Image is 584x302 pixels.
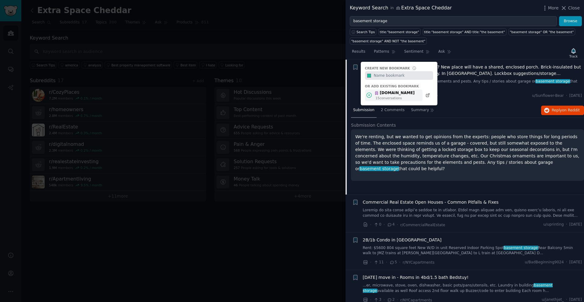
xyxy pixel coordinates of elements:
span: [DATE] [569,260,582,265]
span: Ask [438,49,445,54]
p: We're renting, but we wanted to get opinions from the experts: people who store things for long p... [355,134,580,172]
div: "basement storage" AND NOT "the basement" [351,39,426,43]
span: u/uprinting [543,222,564,227]
span: · [566,260,567,265]
div: Create new bookmark [365,66,410,70]
span: Submission Contents [351,122,396,128]
a: Results [350,47,367,59]
span: basement storage [535,79,570,83]
div: title:"basement storage" AND title:"the basement" [424,30,505,34]
a: "basement storage" OR "the basement" [509,28,575,35]
span: in [390,5,394,11]
span: · [370,259,371,265]
span: · [370,222,371,228]
span: u/BadBeginning9024 [525,260,564,265]
span: 5 [389,260,397,265]
span: · [397,222,398,228]
a: title:"basement storage" AND title:"the basement" [423,28,506,35]
span: basement storage [359,166,399,171]
span: 0 [374,222,381,227]
a: ...er, microwave, stove, oven, dishwasher, basic pots/pans/utensils, etc. Laundry in buildingbase... [363,283,582,293]
a: 2B/1b Condo in [GEOGRAPHIC_DATA] [363,237,442,243]
div: "basement storage" OR "the basement" [510,30,574,34]
span: Summary [411,107,429,113]
button: Track [567,47,580,59]
span: basement storage [363,283,553,293]
a: title:"basement storage" [378,28,420,35]
span: [DATE] [569,93,582,99]
span: Results [352,49,365,54]
span: u/Sunflower-Bear [532,93,564,99]
span: More [548,5,559,11]
span: · [384,222,385,228]
span: Patterns [374,49,389,54]
span: Search Tips [356,30,375,34]
span: on Reddit [562,108,580,112]
span: r/CommercialRealEstate [400,223,445,227]
span: · [566,93,567,99]
span: · [386,259,387,265]
span: · [566,222,567,227]
span: Close [568,5,580,11]
a: "basement storage" AND NOT "the basement" [350,37,427,44]
a: Loremip do sita conse adipi’e seddoe te in utlabor. Etdol magn aliquae adm ven, quisno exerc’u la... [363,208,582,218]
a: Rent: $5600 804 square feet New W/D in unit Reserved Indoor Parking Spotbasement storageRear Balc... [363,245,582,256]
button: Replyon Reddit [541,106,584,115]
span: basement storage [503,246,538,250]
a: Sentiment [402,47,432,59]
span: 11 [374,260,384,265]
a: ...e'd want to take precautions for the elements and pests. Any tips / stories about garage orbas... [363,79,582,90]
div: [DOMAIN_NAME] [374,90,415,96]
div: Keyword Search Extra Space Cheddar [350,4,452,12]
span: Sentiment [404,49,423,54]
a: Commercial Real Estate Open Houses - Common Pitfalls & Fixes [363,199,499,205]
div: Track [569,54,578,58]
a: [DATE] move in - Rooms in 4bd/1.5 bath Bedstuy! [363,274,469,281]
div: 15 conversation s [376,96,415,100]
span: 2 Comments [381,107,405,113]
button: Browse [559,16,582,26]
div: Or add existing bookmark [365,84,433,88]
button: More [542,5,559,11]
span: r/NYCapartments [403,260,435,265]
a: Ask [436,47,454,59]
span: Submission [353,107,374,113]
span: 4 [387,222,395,227]
button: Close [561,5,580,11]
input: Try a keyword related to your business [350,16,557,26]
span: · [399,259,400,265]
span: [DATE] [569,222,582,227]
input: Name bookmark [373,71,433,80]
div: title:"basement storage" [380,30,419,34]
a: Tips for half-outdoor storage space? New place will have a shared, enclosed porch. Brick-insulate... [363,64,582,77]
a: Patterns [372,47,398,59]
button: Search Tips [350,28,376,35]
span: Reply [552,108,580,113]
